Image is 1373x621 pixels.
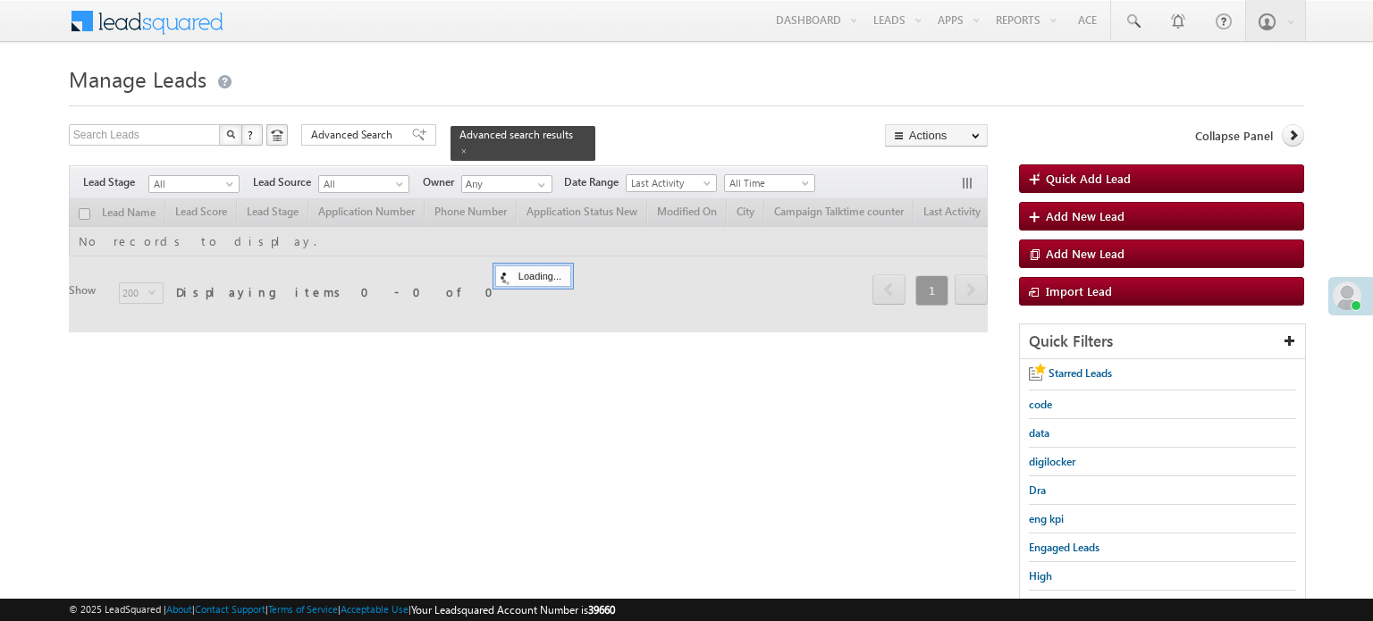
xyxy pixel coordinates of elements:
button: Actions [885,124,988,147]
span: Lead Source [253,174,318,190]
a: About [166,603,192,615]
span: Add New Lead [1046,208,1125,223]
input: Type to Search [461,175,552,193]
img: Search [226,130,235,138]
a: All [318,175,409,193]
span: Lead Stage [83,174,148,190]
a: Contact Support [195,603,265,615]
span: data [1029,426,1049,440]
span: 39660 [588,603,615,617]
a: Acceptable Use [341,603,409,615]
span: Owner [423,174,461,190]
span: Date Range [564,174,626,190]
a: Last Activity [626,174,717,192]
span: All Time [725,175,810,191]
span: code [1029,398,1052,411]
span: Dra [1029,483,1046,497]
span: Advanced Search [311,127,398,143]
div: Quick Filters [1020,324,1305,359]
a: All [148,175,240,193]
span: Advanced search results [459,128,573,141]
span: Manage Leads [69,64,206,93]
span: All [319,176,404,192]
span: Starred Leads [1049,366,1112,380]
span: ? [248,127,256,142]
span: Your Leadsquared Account Number is [411,603,615,617]
span: Quick Add Lead [1046,171,1131,186]
div: Loading... [495,265,571,287]
button: ? [241,124,263,146]
span: Add New Lead [1046,246,1125,261]
a: Terms of Service [268,603,338,615]
a: All Time [724,174,815,192]
a: Show All Items [528,176,551,194]
span: Import Lead [1046,283,1112,298]
span: © 2025 LeadSquared | | | | | [69,601,615,618]
span: High [1029,569,1052,583]
span: digilocker [1029,455,1075,468]
span: Last Activity [627,175,712,191]
span: eng kpi [1029,512,1064,525]
span: Collapse Panel [1195,128,1273,144]
span: All [149,176,234,192]
span: Engaged Leads [1029,541,1099,554]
